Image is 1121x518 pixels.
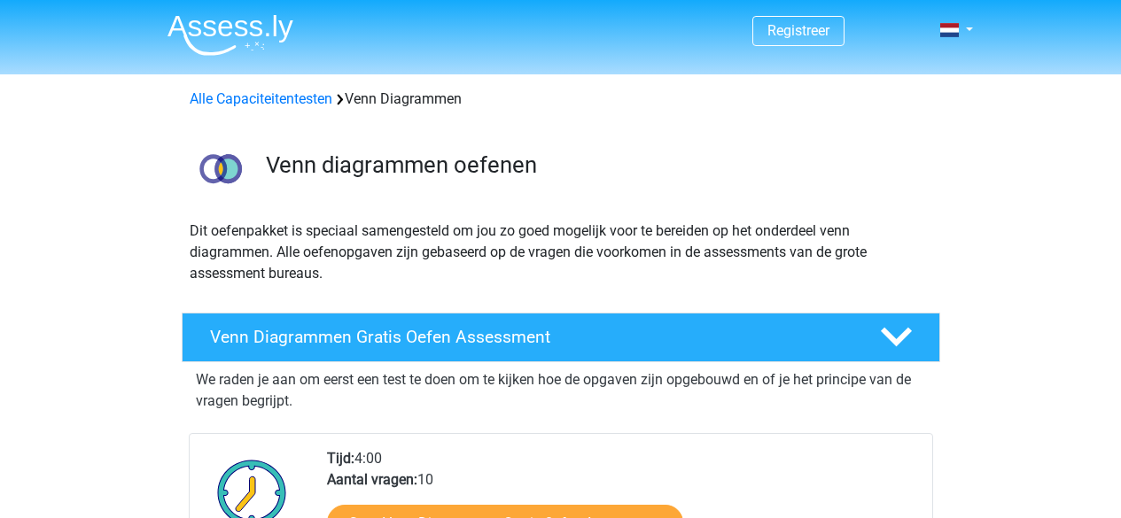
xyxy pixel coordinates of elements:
div: Venn Diagrammen [183,89,939,110]
h4: Venn Diagrammen Gratis Oefen Assessment [210,327,852,347]
a: Venn Diagrammen Gratis Oefen Assessment [175,313,947,362]
b: Aantal vragen: [327,471,417,488]
b: Tijd: [327,450,354,467]
h3: Venn diagrammen oefenen [266,151,926,179]
a: Registreer [767,22,829,39]
img: Assessly [167,14,293,56]
img: venn diagrammen [183,131,258,206]
p: We raden je aan om eerst een test te doen om te kijken hoe de opgaven zijn opgebouwd en of je het... [196,369,926,412]
p: Dit oefenpakket is speciaal samengesteld om jou zo goed mogelijk voor te bereiden op het onderdee... [190,220,932,284]
a: Alle Capaciteitentesten [190,90,332,107]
